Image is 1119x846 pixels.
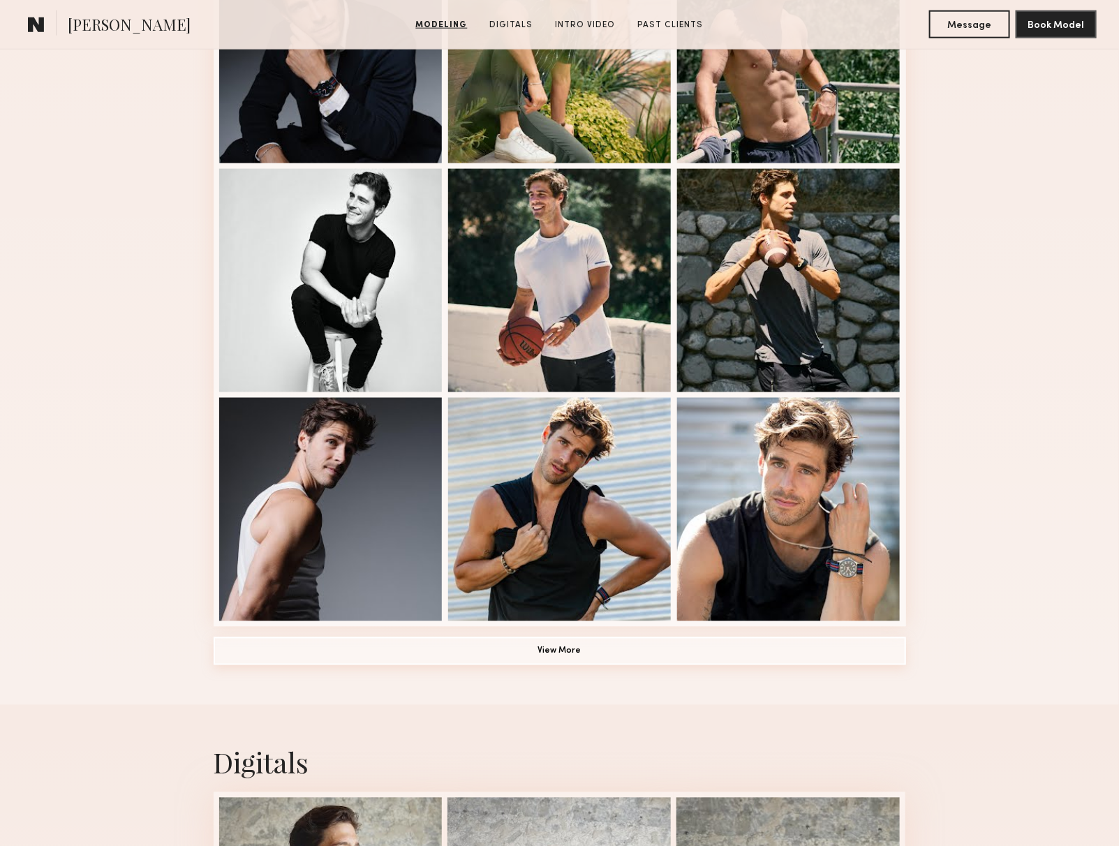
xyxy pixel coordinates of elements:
[1016,10,1097,38] button: Book Model
[1016,18,1097,30] a: Book Model
[484,19,539,31] a: Digitals
[929,10,1010,38] button: Message
[68,14,191,38] span: [PERSON_NAME]
[550,19,621,31] a: Intro Video
[632,19,709,31] a: Past Clients
[214,744,906,781] div: Digitals
[410,19,473,31] a: Modeling
[214,637,906,665] button: View More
